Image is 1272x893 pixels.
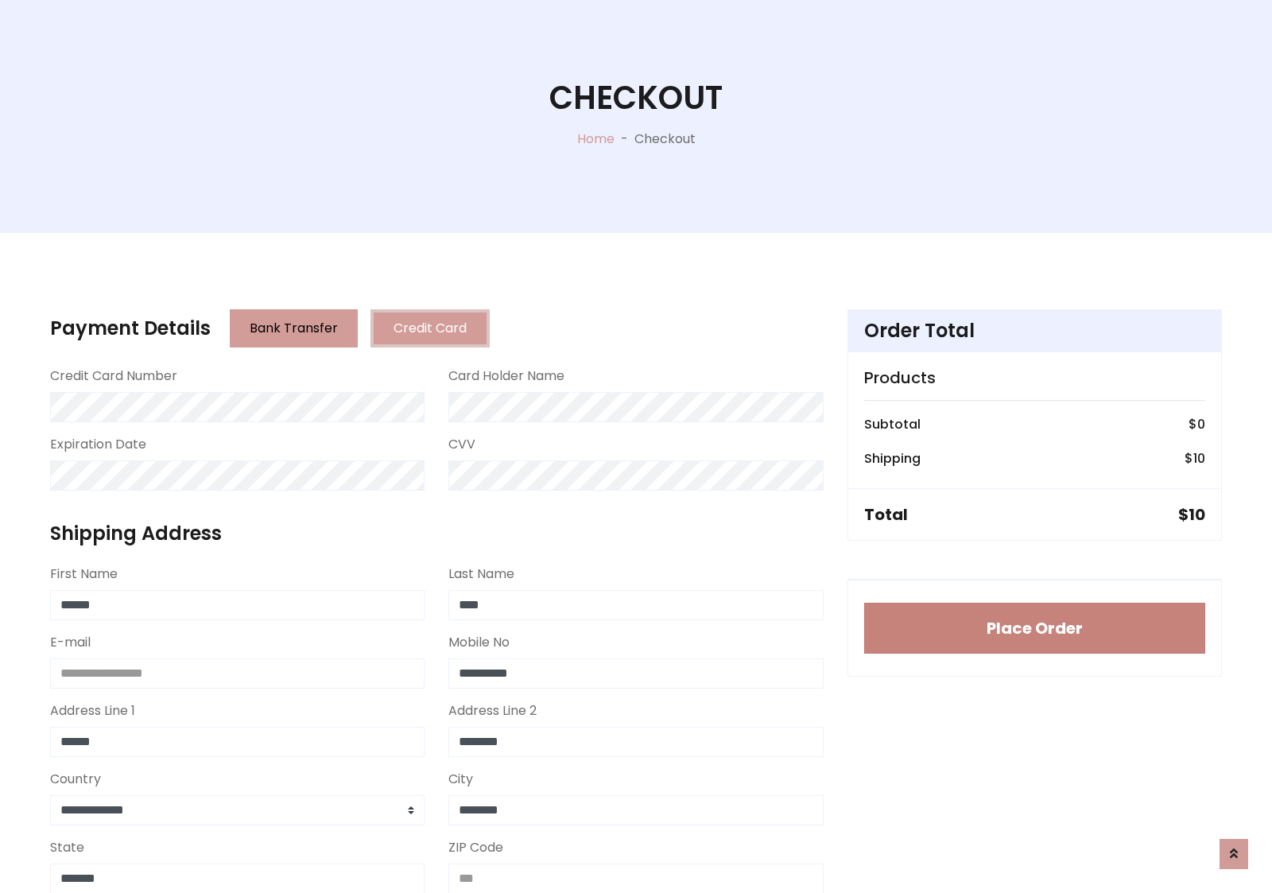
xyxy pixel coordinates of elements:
label: First Name [50,565,118,584]
label: Country [50,770,101,789]
label: ZIP Code [448,838,503,857]
h6: Shipping [864,451,921,466]
h6: $ [1189,417,1205,432]
h4: Order Total [864,320,1205,343]
label: Address Line 1 [50,701,135,720]
h6: $ [1185,451,1205,466]
h5: $ [1178,505,1205,524]
span: 10 [1189,503,1205,526]
span: 0 [1197,415,1205,433]
label: Address Line 2 [448,701,537,720]
label: E-mail [50,633,91,652]
h5: Total [864,505,908,524]
h6: Subtotal [864,417,921,432]
h4: Payment Details [50,317,211,340]
label: Card Holder Name [448,367,564,386]
h5: Products [864,368,1205,387]
p: Checkout [634,130,696,149]
label: Expiration Date [50,435,146,454]
label: Mobile No [448,633,510,652]
button: Bank Transfer [230,309,358,347]
span: 10 [1193,449,1205,468]
label: CVV [448,435,475,454]
h4: Shipping Address [50,522,824,546]
label: City [448,770,473,789]
label: Last Name [448,565,514,584]
button: Place Order [864,603,1205,654]
button: Credit Card [370,309,490,347]
label: Credit Card Number [50,367,177,386]
h1: Checkout [549,79,723,117]
p: - [615,130,634,149]
label: State [50,838,84,857]
a: Home [577,130,615,148]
